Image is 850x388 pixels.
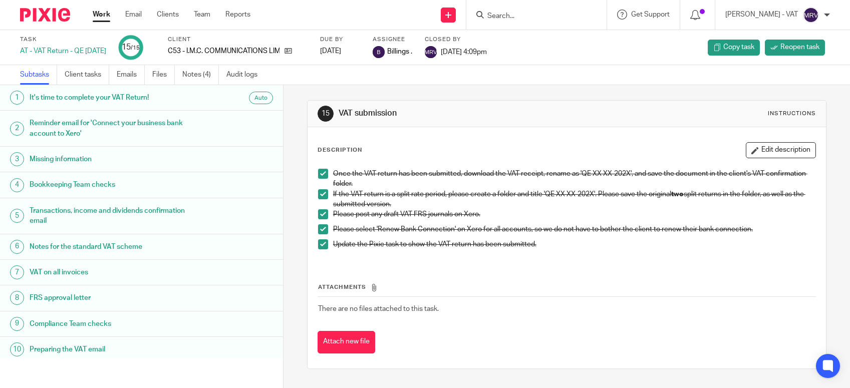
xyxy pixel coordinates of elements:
a: Notes (4) [182,65,219,85]
h1: Missing information [30,152,192,167]
label: Task [20,36,106,44]
h1: Preparing the VAT email [30,342,192,357]
a: Files [152,65,175,85]
a: Client tasks [65,65,109,85]
div: 5 [10,209,24,223]
a: Copy task [708,40,760,56]
label: Assignee [373,36,412,44]
span: Reopen task [780,42,819,52]
small: /15 [131,45,140,51]
span: Billings . [387,47,412,57]
img: Pixie [20,8,70,22]
div: 1 [10,91,24,105]
div: 3 [10,152,24,166]
span: Get Support [631,11,670,18]
a: Reopen task [765,40,825,56]
div: 10 [10,342,24,356]
a: Emails [117,65,145,85]
button: Edit description [746,142,816,158]
div: Instructions [768,110,816,118]
div: 2 [10,122,24,136]
h1: VAT on all invoices [30,265,192,280]
img: svg%3E [425,46,437,58]
p: If the VAT return is a split rate period, please create a folder and title 'QE XX-XX-202X'. Pleas... [333,189,815,210]
strong: two [671,191,684,198]
a: Subtasks [20,65,57,85]
p: Please post any draft VAT FRS journals on Xero. [333,209,815,219]
div: 6 [10,240,24,254]
h1: Transactions, income and dividends confirmation email [30,203,192,229]
p: Description [318,146,362,154]
label: Due by [320,36,360,44]
div: 8 [10,291,24,305]
div: 4 [10,178,24,192]
span: Copy task [723,42,754,52]
span: Attachments [318,284,366,290]
img: svg%3E [803,7,819,23]
h1: Bookkeeping Team checks [30,177,192,192]
span: [DATE] 4:09pm [441,48,487,55]
h1: Notes for the standard VAT scheme [30,239,192,254]
div: 7 [10,265,24,279]
p: C53 - I.M.C. COMMUNICATIONS LIMITED [168,46,279,56]
h1: VAT submission [339,108,588,119]
h1: Compliance Team checks [30,316,192,331]
a: Audit logs [226,65,265,85]
img: svg%3E [373,46,385,58]
h1: It's time to complete your VAT Return! [30,90,192,105]
p: Once the VAT return has been submitted, download the VAT receipt, rename as 'QE XX-XX-202X', and ... [333,169,815,189]
div: 15 [122,42,140,53]
div: 15 [318,106,334,122]
span: There are no files attached to this task. [318,305,439,312]
label: Client [168,36,308,44]
div: AT - VAT Return - QE [DATE] [20,46,106,56]
p: Please select 'Renew Bank Connection' on Xero for all accounts, so we do not have to bother the c... [333,224,815,234]
a: Work [93,10,110,20]
input: Search [486,12,577,21]
div: [DATE] [320,46,360,56]
div: 9 [10,317,24,331]
a: Email [125,10,142,20]
a: Clients [157,10,179,20]
label: Closed by [425,36,487,44]
button: Attach new file [318,331,375,353]
p: [PERSON_NAME] - VAT [725,10,798,20]
a: Team [194,10,210,20]
h1: FRS approval letter [30,290,192,305]
a: Reports [225,10,250,20]
div: Auto [249,92,273,104]
h1: Reminder email for 'Connect your business bank account to Xero' [30,116,192,141]
p: Update the Pixie task to show the VAT return has been submitted. [333,239,815,249]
